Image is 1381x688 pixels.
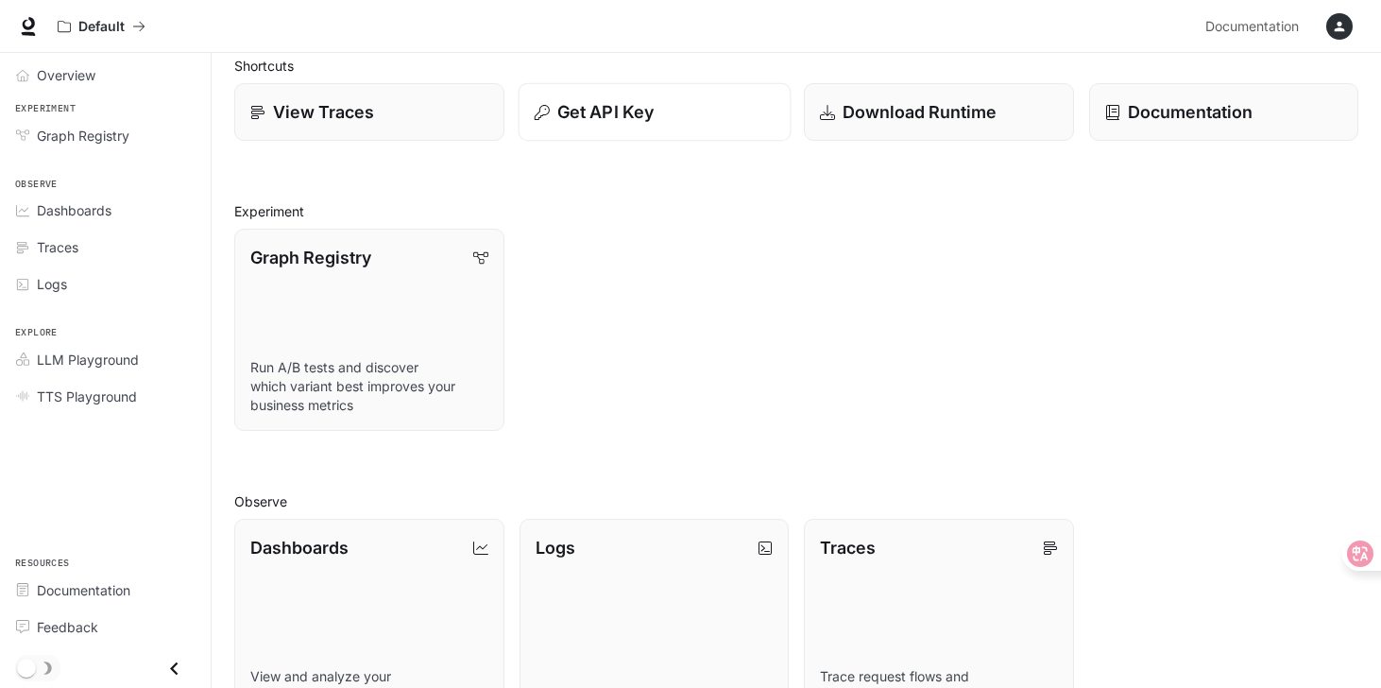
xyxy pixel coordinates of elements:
[37,274,67,294] span: Logs
[37,617,98,637] span: Feedback
[843,99,997,125] p: Download Runtime
[8,59,203,92] a: Overview
[234,56,1358,76] h2: Shortcuts
[234,229,504,431] a: Graph RegistryRun A/B tests and discover which variant best improves your business metrics
[536,535,575,560] p: Logs
[234,201,1358,221] h2: Experiment
[8,574,203,607] a: Documentation
[37,350,139,370] span: LLM Playground
[8,380,203,413] a: TTS Playground
[1205,15,1299,39] span: Documentation
[37,126,129,146] span: Graph Registry
[37,387,137,406] span: TTS Playground
[804,83,1074,141] a: Download Runtime
[153,649,196,688] button: Close drawer
[273,99,374,125] p: View Traces
[1089,83,1359,141] a: Documentation
[37,237,78,257] span: Traces
[234,83,504,141] a: View Traces
[8,119,203,152] a: Graph Registry
[234,491,1358,511] h2: Observe
[8,343,203,376] a: LLM Playground
[8,267,203,301] a: Logs
[250,245,371,270] p: Graph Registry
[8,194,203,227] a: Dashboards
[49,8,154,45] button: All workspaces
[78,19,125,35] p: Default
[820,535,876,560] p: Traces
[250,535,349,560] p: Dashboards
[250,358,488,415] p: Run A/B tests and discover which variant best improves your business metrics
[1198,8,1313,45] a: Documentation
[8,611,203,644] a: Feedback
[556,99,653,125] p: Get API Key
[17,657,36,678] span: Dark mode toggle
[37,580,130,600] span: Documentation
[37,65,95,85] span: Overview
[1128,99,1253,125] p: Documentation
[518,83,790,142] button: Get API Key
[8,231,203,264] a: Traces
[37,200,111,220] span: Dashboards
